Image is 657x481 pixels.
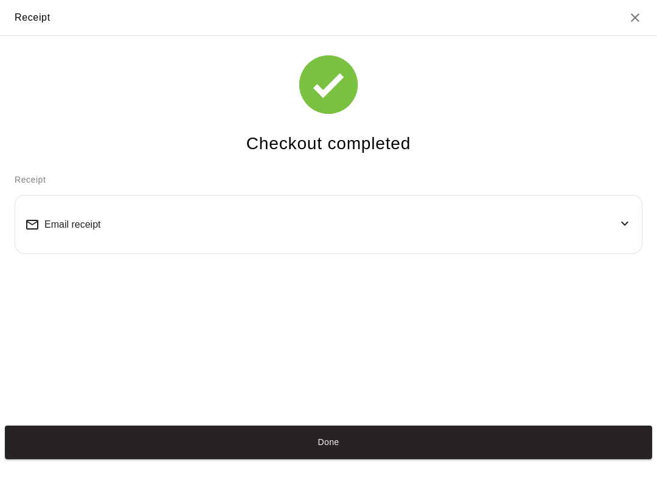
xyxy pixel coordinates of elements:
[628,10,642,25] button: Close
[15,10,50,26] div: Receipt
[44,219,100,230] span: Email receipt
[15,174,642,186] p: Receipt
[5,426,652,459] button: Done
[246,133,411,155] h4: Checkout completed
